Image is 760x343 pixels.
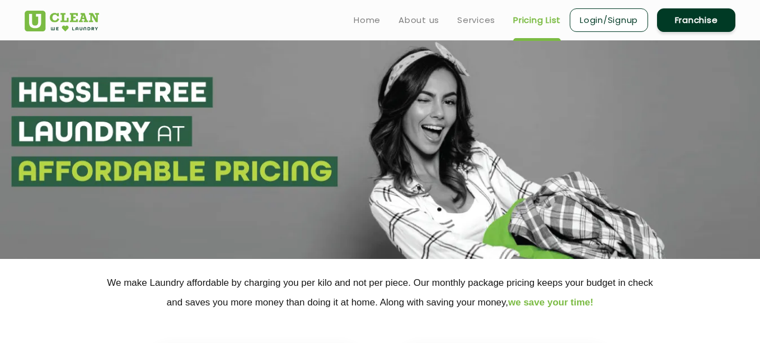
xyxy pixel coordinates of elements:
a: Franchise [657,8,735,32]
p: We make Laundry affordable by charging you per kilo and not per piece. Our monthly package pricin... [25,273,735,312]
a: Home [354,13,381,27]
a: Pricing List [513,13,561,27]
a: About us [398,13,439,27]
span: we save your time! [508,297,593,308]
a: Login/Signup [570,8,648,32]
a: Services [457,13,495,27]
img: UClean Laundry and Dry Cleaning [25,11,99,31]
